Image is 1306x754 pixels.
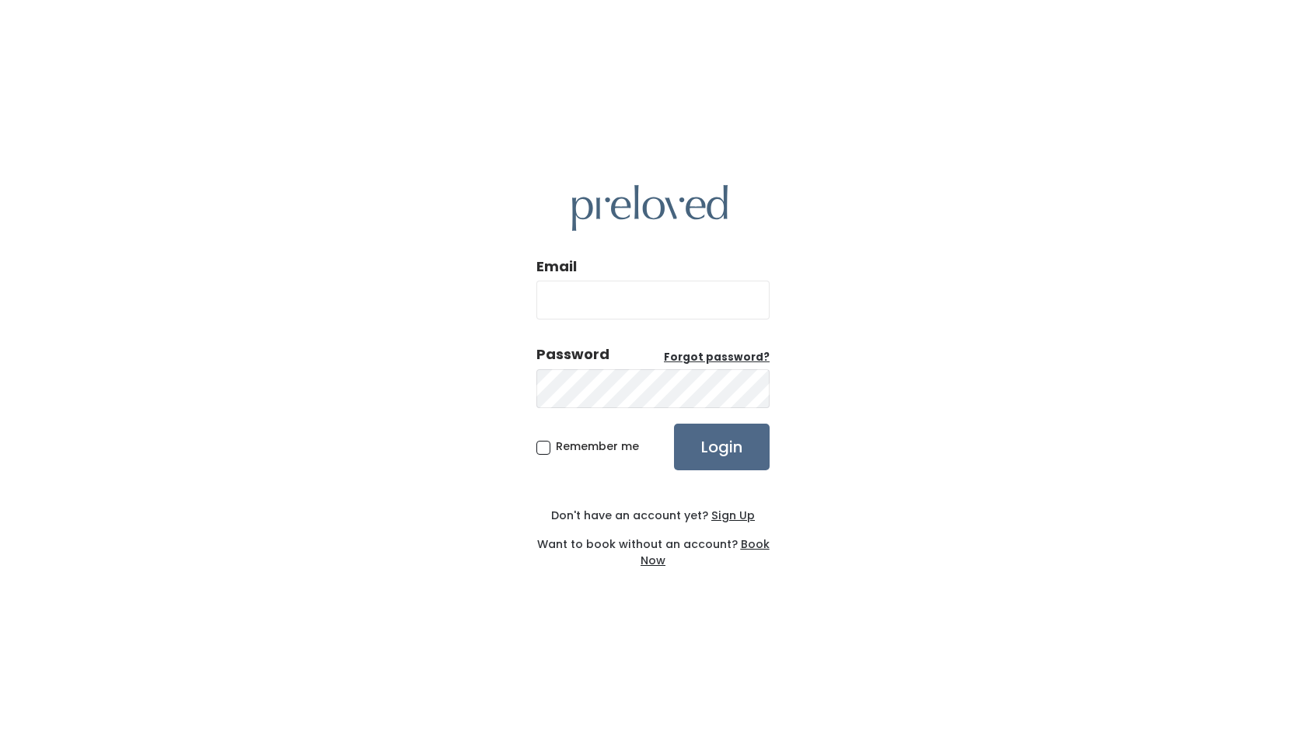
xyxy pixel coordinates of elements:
div: Want to book without an account? [536,524,770,569]
div: Don't have an account yet? [536,508,770,524]
a: Book Now [641,536,770,568]
input: Login [674,424,770,470]
u: Sign Up [711,508,755,523]
div: Password [536,344,609,365]
label: Email [536,257,577,277]
img: preloved logo [572,185,728,231]
a: Sign Up [708,508,755,523]
span: Remember me [556,438,639,454]
a: Forgot password? [664,350,770,365]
